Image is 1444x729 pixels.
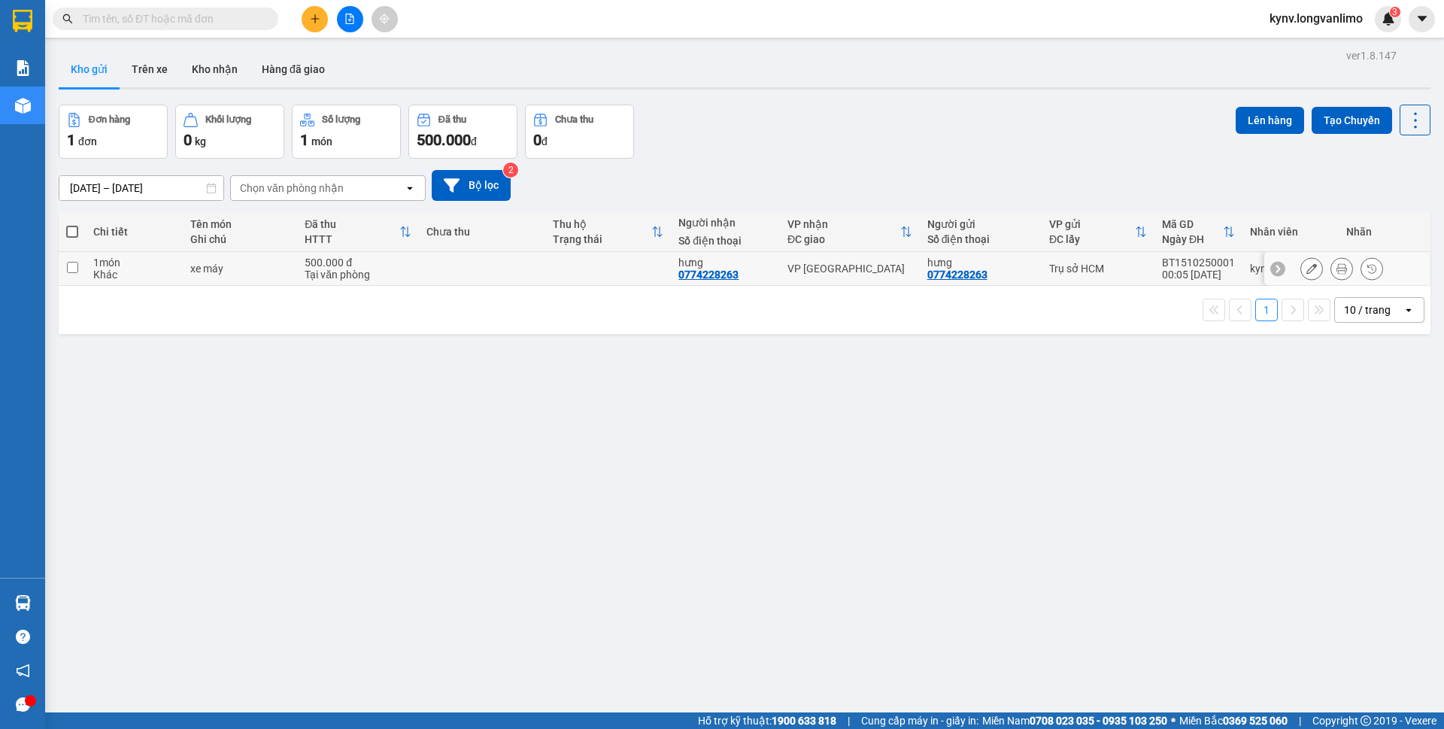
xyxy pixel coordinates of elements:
[1415,12,1429,26] span: caret-down
[13,10,32,32] img: logo-vxr
[698,712,836,729] span: Hỗ trợ kỹ thuật:
[175,105,284,159] button: Khối lượng0kg
[59,105,168,159] button: Đơn hàng1đơn
[1257,9,1375,28] span: kynv.longvanlimo
[927,233,1034,245] div: Số điện thoại
[678,235,772,247] div: Số điện thoại
[541,135,548,147] span: đ
[305,257,411,269] div: 500.000 đ
[1250,226,1331,238] div: Nhân viên
[305,218,399,230] div: Đã thu
[1030,715,1167,727] strong: 0708 023 035 - 0935 103 250
[195,135,206,147] span: kg
[190,218,290,230] div: Tên món
[120,51,180,87] button: Trên xe
[678,257,772,269] div: hưng
[62,14,73,24] span: search
[471,135,477,147] span: đ
[982,712,1167,729] span: Miền Nam
[89,114,130,125] div: Đơn hàng
[305,233,399,245] div: HTTT
[93,269,175,281] div: Khác
[1346,47,1397,64] div: ver 1.8.147
[787,263,912,275] div: VP [GEOGRAPHIC_DATA]
[184,131,192,149] span: 0
[1179,712,1288,729] span: Miền Bắc
[1162,233,1223,245] div: Ngày ĐH
[15,98,31,114] img: warehouse-icon
[15,595,31,611] img: warehouse-icon
[678,269,739,281] div: 0774228263
[426,226,537,238] div: Chưa thu
[1255,299,1278,321] button: 1
[1042,212,1154,252] th: Toggle SortBy
[15,60,31,76] img: solution-icon
[1382,12,1395,26] img: icon-new-feature
[1392,7,1397,17] span: 3
[344,14,355,24] span: file-add
[927,269,987,281] div: 0774228263
[408,105,517,159] button: Đã thu500.000đ
[322,114,360,125] div: Số lượng
[302,6,328,32] button: plus
[16,697,30,712] span: message
[16,630,30,644] span: question-circle
[297,212,419,252] th: Toggle SortBy
[67,131,75,149] span: 1
[311,135,332,147] span: món
[1049,218,1135,230] div: VP gửi
[417,131,471,149] span: 500.000
[927,218,1034,230] div: Người gửi
[438,114,466,125] div: Đã thu
[1162,257,1235,269] div: BT1510250001
[787,218,900,230] div: VP nhận
[503,163,518,178] sup: 2
[1049,233,1135,245] div: ĐC lấy
[205,114,251,125] div: Khối lượng
[1312,107,1392,134] button: Tạo Chuyến
[553,218,651,230] div: Thu hộ
[432,170,511,201] button: Bộ lọc
[927,257,1034,269] div: hưng
[555,114,593,125] div: Chưa thu
[1403,304,1415,316] svg: open
[525,105,634,159] button: Chưa thu0đ
[16,664,30,678] span: notification
[300,131,308,149] span: 1
[1300,257,1323,280] div: Sửa đơn hàng
[1223,715,1288,727] strong: 0369 525 060
[404,182,416,194] svg: open
[93,226,175,238] div: Chi tiết
[93,257,175,269] div: 1 món
[1154,212,1242,252] th: Toggle SortBy
[553,233,651,245] div: Trạng thái
[787,233,900,245] div: ĐC giao
[678,217,772,229] div: Người nhận
[772,715,836,727] strong: 1900 633 818
[1236,107,1304,134] button: Lên hàng
[1049,263,1147,275] div: Trụ sở HCM
[305,269,411,281] div: Tại văn phòng
[533,131,541,149] span: 0
[310,14,320,24] span: plus
[545,212,671,252] th: Toggle SortBy
[372,6,398,32] button: aim
[1346,226,1421,238] div: Nhãn
[59,51,120,87] button: Kho gửi
[1361,715,1371,726] span: copyright
[1390,7,1400,17] sup: 3
[1250,263,1331,275] div: kynv.longvanlimo
[848,712,850,729] span: |
[1162,218,1223,230] div: Mã GD
[250,51,337,87] button: Hàng đã giao
[59,176,223,200] input: Select a date range.
[379,14,390,24] span: aim
[1409,6,1435,32] button: caret-down
[292,105,401,159] button: Số lượng1món
[83,11,260,27] input: Tìm tên, số ĐT hoặc mã đơn
[240,181,344,196] div: Chọn văn phòng nhận
[337,6,363,32] button: file-add
[180,51,250,87] button: Kho nhận
[780,212,920,252] th: Toggle SortBy
[861,712,978,729] span: Cung cấp máy in - giấy in:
